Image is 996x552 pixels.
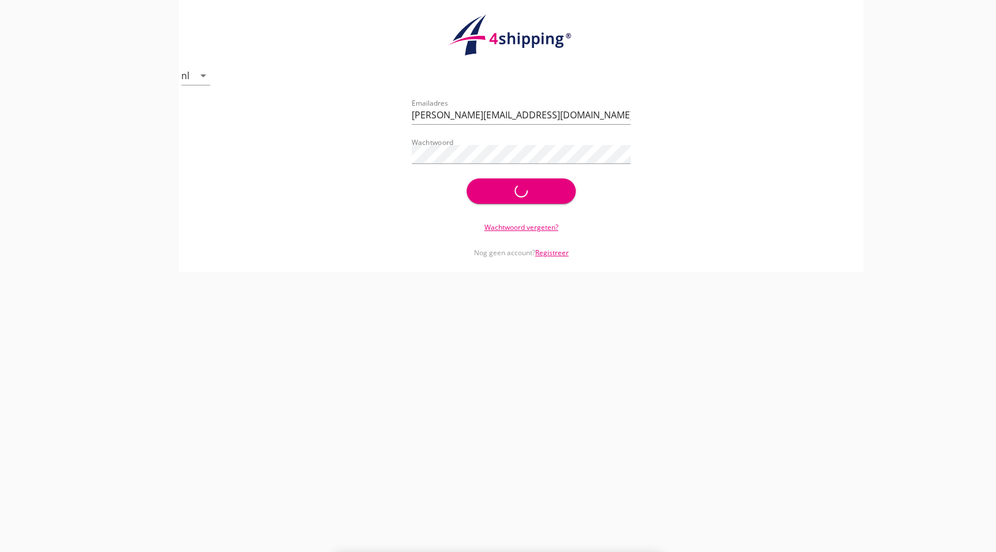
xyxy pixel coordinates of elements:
[412,233,631,258] div: Nog geen account?
[196,69,210,83] i: arrow_drop_down
[484,222,558,232] a: Wachtwoord vergeten?
[446,14,596,57] img: logo.1f945f1d.svg
[535,248,569,258] a: Registreer
[412,106,631,124] input: Emailadres
[181,70,189,81] div: nl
